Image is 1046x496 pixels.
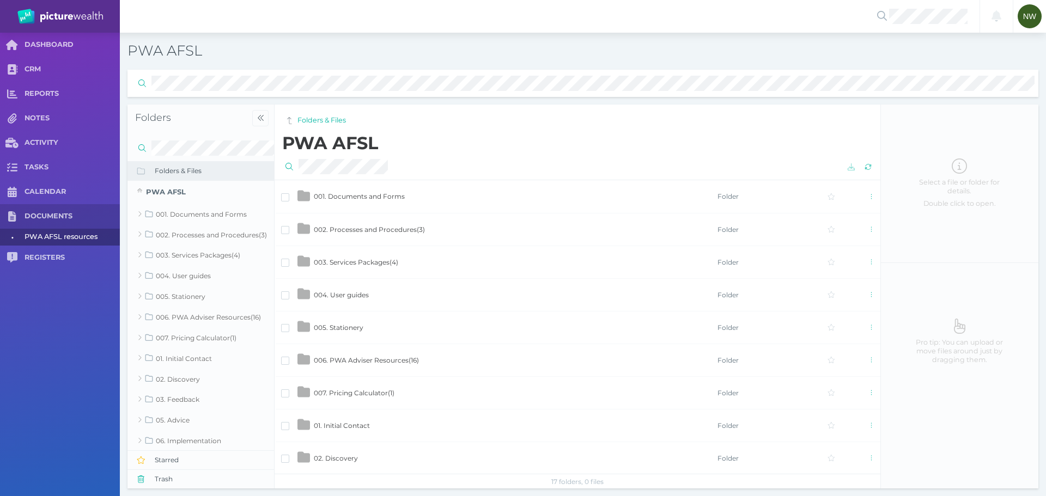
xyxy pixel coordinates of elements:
td: Folder [717,344,799,376]
td: 007. Pricing Calculator(1) [313,376,717,409]
span: 002. Processes and Procedures ( 3 ) [314,225,425,234]
a: 004. User guides [127,266,274,286]
td: Folder [717,213,799,246]
span: REGISTERS [25,253,120,262]
td: 02. Discovery [313,442,717,474]
span: CRM [25,65,120,74]
td: Folder [717,409,799,442]
button: Folders & Files [127,161,275,180]
span: 004. User guides [314,291,369,299]
td: 01. Initial Contact [313,409,717,442]
span: Trash [155,475,275,483]
span: NW [1023,12,1036,21]
span: PWA AFSL resources [25,229,116,246]
a: Folders & Files [297,115,346,126]
h3: PWA AFSL [127,42,735,60]
button: Download selected files [844,160,858,174]
a: 05. Advice [127,409,274,430]
span: Starred [155,456,275,464]
span: DOCUMENTS [25,212,120,221]
td: Folder [717,180,799,213]
a: 007. Pricing Calculator(1) [127,327,274,348]
a: PWA AFSL [127,181,274,204]
td: 002. Processes and Procedures(3) [313,213,717,246]
td: Folder [717,376,799,409]
a: 005. Stationery [127,286,274,307]
span: 003. Services Packages ( 4 ) [314,258,398,266]
span: 17 folders, 0 files [551,477,604,486]
td: Folder [717,311,799,344]
button: Reload the list of files from server [861,160,875,174]
a: 001. Documents and Forms [127,204,274,224]
span: 005. Stationery [314,323,363,332]
span: 01. Initial Contact [314,421,370,430]
button: Starred [127,450,275,469]
span: TASKS [25,163,120,172]
a: 006. PWA Adviser Resources(16) [127,307,274,327]
span: Pro tip: You can upload or move files around just by dragging them. [904,338,1014,365]
a: 003. Services Packages(4) [127,245,274,266]
button: You are in root folder and can't go up [282,114,296,127]
span: NOTES [25,114,120,123]
span: REPORTS [25,89,120,99]
span: ACTIVITY [25,138,120,148]
td: 005. Stationery [313,311,717,344]
a: 03. Feedback [127,389,274,410]
td: Folder [717,442,799,474]
td: 004. User guides [313,278,717,311]
span: 006. PWA Adviser Resources ( 16 ) [314,356,419,364]
span: Folders & Files [155,167,275,175]
h4: Folders [135,112,247,124]
span: Select a file or folder for details. [904,178,1014,196]
span: 001. Documents and Forms [314,192,405,200]
a: 01. Initial Contact [127,348,274,369]
h2: PWA AFSL [282,133,877,154]
div: Nicholas Walters [1018,4,1042,28]
td: 003. Services Packages(4) [313,246,717,278]
span: Double click to open. [904,199,1014,208]
span: 02. Discovery [314,454,358,462]
span: CALENDAR [25,187,120,197]
td: 001. Documents and Forms [313,180,717,213]
a: 002. Processes and Procedures(3) [127,224,274,245]
span: DASHBOARD [25,40,120,50]
td: 006. PWA Adviser Resources(16) [313,344,717,376]
span: 007. Pricing Calculator ( 1 ) [314,389,394,397]
td: Folder [717,246,799,278]
td: Folder [717,278,799,311]
a: 06. Implementation [127,430,274,451]
button: Trash [127,469,275,488]
img: PW [17,9,103,24]
a: 02. Discovery [127,369,274,389]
